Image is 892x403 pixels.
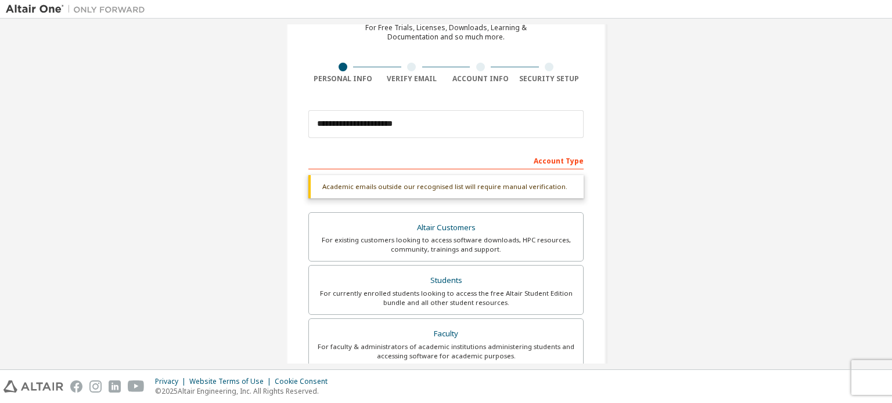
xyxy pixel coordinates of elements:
img: altair_logo.svg [3,380,63,393]
div: Personal Info [308,74,377,83]
div: For Free Trials, Licenses, Downloads, Learning & Documentation and so much more. [365,23,527,42]
div: Privacy [155,377,189,386]
div: For faculty & administrators of academic institutions administering students and accessing softwa... [316,342,576,361]
div: Cookie Consent [275,377,334,386]
img: youtube.svg [128,380,145,393]
div: For existing customers looking to access software downloads, HPC resources, community, trainings ... [316,235,576,254]
div: For currently enrolled students looking to access the free Altair Student Edition bundle and all ... [316,289,576,307]
img: linkedin.svg [109,380,121,393]
div: Academic emails outside our recognised list will require manual verification. [308,175,584,198]
div: Security Setup [515,74,584,83]
img: Altair One [6,3,151,15]
img: facebook.svg [70,380,82,393]
div: Account Type [308,151,584,169]
p: © 2025 Altair Engineering, Inc. All Rights Reserved. [155,386,334,396]
div: Faculty [316,326,576,342]
img: instagram.svg [89,380,102,393]
div: Altair Customers [316,220,576,236]
div: Account Info [446,74,515,83]
div: Website Terms of Use [189,377,275,386]
div: Students [316,273,576,289]
div: Verify Email [377,74,447,83]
